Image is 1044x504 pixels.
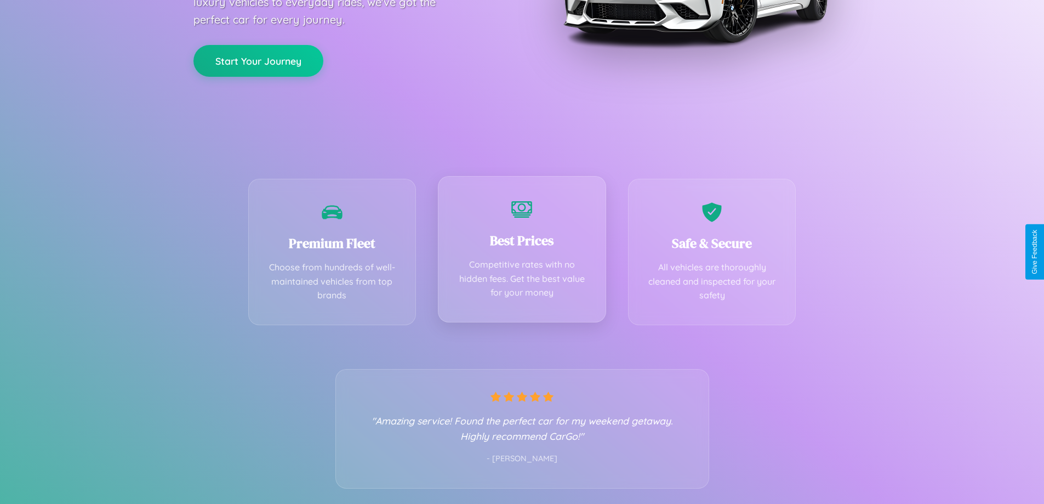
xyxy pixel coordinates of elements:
p: All vehicles are thoroughly cleaned and inspected for your safety [645,261,779,303]
p: Choose from hundreds of well-maintained vehicles from top brands [265,261,400,303]
h3: Premium Fleet [265,234,400,252]
div: Give Feedback [1031,230,1039,274]
p: "Amazing service! Found the perfect car for my weekend getaway. Highly recommend CarGo!" [358,413,687,444]
p: Competitive rates with no hidden fees. Get the best value for your money [455,258,589,300]
button: Start Your Journey [193,45,323,77]
h3: Best Prices [455,231,589,250]
h3: Safe & Secure [645,234,779,252]
p: - [PERSON_NAME] [358,452,687,466]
